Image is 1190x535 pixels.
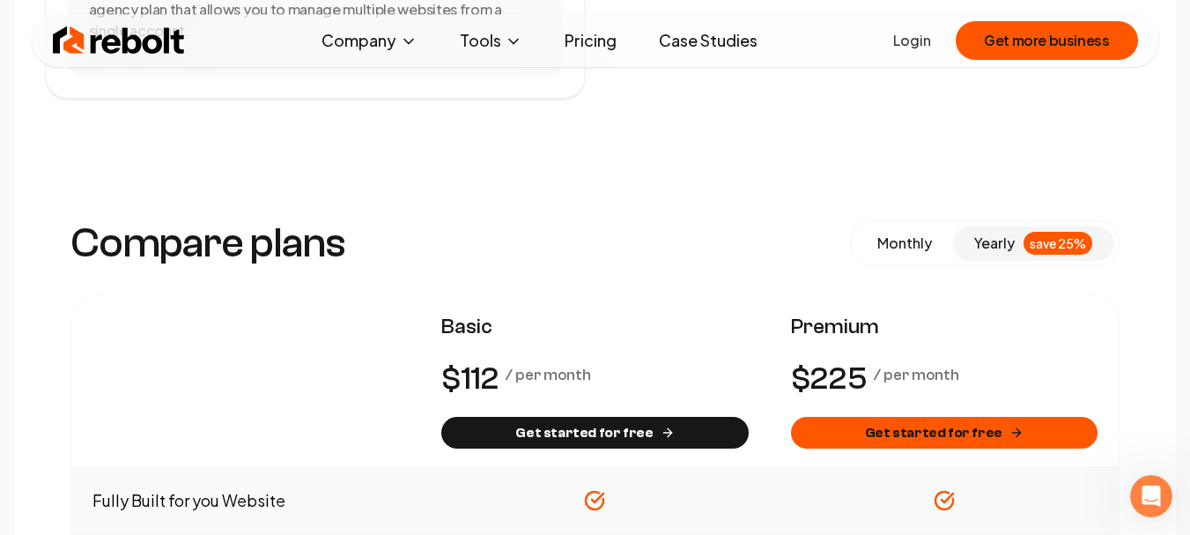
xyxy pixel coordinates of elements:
[645,23,772,58] a: Case Studies
[446,23,536,58] button: Tools
[1130,475,1172,517] iframe: Intercom live chat
[70,222,346,264] h3: Compare plans
[506,363,591,388] p: / per month
[53,23,185,58] img: Rebolt Logo
[307,23,432,58] button: Company
[956,21,1137,60] button: Get more business
[441,355,499,403] number-flow-react: $112
[441,313,748,341] span: Basic
[953,227,1113,260] button: yearlysave 25%
[1024,232,1092,255] div: save 25%
[974,233,1015,254] span: yearly
[874,363,959,388] p: / per month
[877,234,932,252] span: monthly
[791,417,1098,449] button: Get started for free
[71,467,420,535] td: Fully Built for you Website
[791,313,1098,341] span: Premium
[791,355,867,403] number-flow-react: $225
[893,30,931,51] a: Login
[441,417,748,449] button: Get started for free
[551,23,631,58] a: Pricing
[856,227,953,260] button: monthly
